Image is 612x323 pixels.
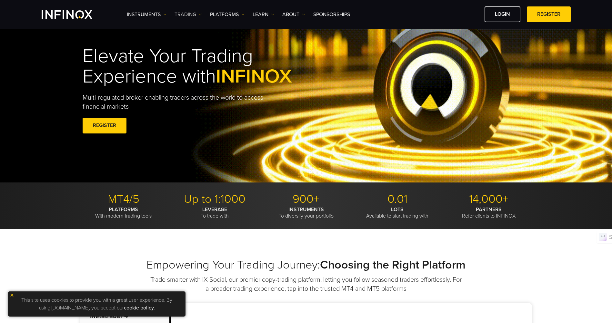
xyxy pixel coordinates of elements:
span: Go to slide 3 [311,173,315,177]
a: REGISTER [527,6,571,22]
img: yellow close icon [10,293,14,298]
h1: Elevate Your Trading Experience with [83,46,322,87]
p: Refer clients to INFINOX [446,206,532,219]
a: cookie policy [124,305,154,311]
a: INFINOX Logo [42,10,107,19]
strong: INSTRUMENTS [288,206,324,213]
span: INFINOX [216,65,292,88]
p: With modern trading tools [80,206,167,219]
span: Go to slide 1 [298,173,302,177]
strong: PLATFORMS [109,206,138,213]
p: 14,000+ [446,192,532,206]
a: Learn [253,11,274,18]
p: 0.01 [354,192,441,206]
strong: LOTS [391,206,404,213]
strong: PARTNERS [476,206,502,213]
p: To trade with [172,206,258,219]
a: TRADING [175,11,202,18]
span: Go to slide 2 [304,173,308,177]
a: SPONSORSHIPS [313,11,350,18]
p: This site uses cookies to provide you with a great user experience. By using [DOMAIN_NAME], you a... [11,295,182,313]
a: LOGIN [485,6,520,22]
strong: Choosing the Right Platform [320,258,466,272]
p: Multi-regulated broker enabling traders across the world to access financial markets [83,93,274,111]
a: ABOUT [282,11,305,18]
p: MT4/5 [80,192,167,206]
p: Available to start trading with [354,206,441,219]
a: REGISTER [83,118,126,133]
p: To diversify your portfolio [263,206,349,219]
p: Up to 1:1000 [172,192,258,206]
strong: LEVERAGE [202,206,227,213]
p: 900+ [263,192,349,206]
h2: Empowering Your Trading Journey: [80,258,532,272]
a: PLATFORMS [210,11,245,18]
a: Instruments [127,11,166,18]
p: Trade smarter with IX Social, our premier copy-trading platform, letting you follow seasoned trad... [150,275,463,293]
